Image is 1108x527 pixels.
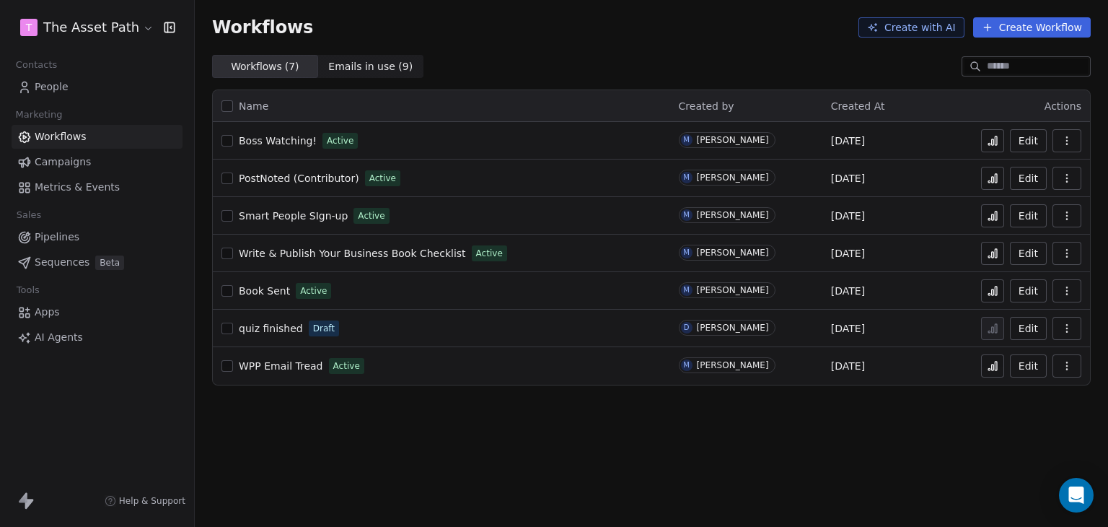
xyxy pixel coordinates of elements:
button: Edit [1010,204,1047,227]
button: Edit [1010,242,1047,265]
span: Workflows [212,17,313,38]
a: AI Agents [12,326,183,349]
span: Write & Publish Your Business Book Checklist [239,248,466,259]
span: Tools [10,279,45,301]
button: Create Workflow [973,17,1091,38]
a: quiz finished [239,321,303,336]
span: People [35,79,69,95]
a: Pipelines [12,225,183,249]
span: Workflows [35,129,87,144]
span: quiz finished [239,323,303,334]
div: M [683,172,690,183]
span: Smart People SIgn-up [239,210,348,222]
div: [PERSON_NAME] [697,248,769,258]
div: D [684,322,690,334]
span: Created by [679,100,734,112]
a: Apps [12,300,183,324]
a: SequencesBeta [12,251,183,274]
span: Draft [313,322,335,335]
a: Campaigns [12,150,183,174]
span: [DATE] [831,246,865,261]
button: Create with AI [858,17,964,38]
span: Name [239,99,268,114]
button: TThe Asset Path [17,15,154,40]
span: T [26,20,32,35]
span: Sales [10,204,48,226]
span: Help & Support [119,495,185,507]
span: PostNoted (Contributor) [239,173,359,184]
span: Emails in use ( 9 ) [328,59,413,74]
button: Edit [1010,167,1047,190]
span: Sequences [35,255,89,270]
span: Active [327,134,353,147]
span: Beta [95,256,124,270]
span: The Asset Path [43,18,139,37]
div: M [683,134,690,146]
button: Edit [1010,279,1047,302]
span: Active [369,172,396,185]
a: Smart People SIgn-up [239,209,348,223]
span: WPP Email Tread [239,360,323,372]
span: Actions [1045,100,1081,112]
span: Marketing [9,104,69,126]
a: Help & Support [105,495,185,507]
div: Open Intercom Messenger [1059,478,1094,513]
span: Active [358,209,384,222]
span: [DATE] [831,321,865,336]
span: [DATE] [831,134,865,148]
span: [DATE] [831,171,865,186]
a: Book Sent [239,284,290,298]
span: [DATE] [831,359,865,373]
a: PostNoted (Contributor) [239,171,359,186]
span: Contacts [9,54,63,76]
button: Edit [1010,129,1047,152]
div: M [683,284,690,296]
div: M [683,209,690,221]
div: M [683,360,690,371]
div: [PERSON_NAME] [697,135,769,145]
div: [PERSON_NAME] [697,285,769,295]
span: Metrics & Events [35,180,120,195]
span: AI Agents [35,330,83,345]
a: Workflows [12,125,183,149]
div: M [683,247,690,258]
button: Edit [1010,317,1047,340]
button: Edit [1010,354,1047,378]
div: [PERSON_NAME] [697,323,769,333]
span: Active [333,360,360,373]
span: Active [476,247,503,260]
div: [PERSON_NAME] [697,173,769,183]
span: [DATE] [831,284,865,298]
span: [DATE] [831,209,865,223]
span: Boss Watching! [239,135,317,147]
a: Boss Watching! [239,134,317,148]
span: Created At [831,100,885,112]
span: Book Sent [239,285,290,297]
a: WPP Email Tread [239,359,323,373]
span: Pipelines [35,230,79,245]
div: [PERSON_NAME] [697,360,769,370]
a: People [12,75,183,99]
a: Metrics & Events [12,175,183,199]
span: Active [300,284,327,297]
span: Campaigns [35,154,91,170]
a: Write & Publish Your Business Book Checklist [239,246,466,261]
div: [PERSON_NAME] [697,210,769,220]
span: Apps [35,305,60,320]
